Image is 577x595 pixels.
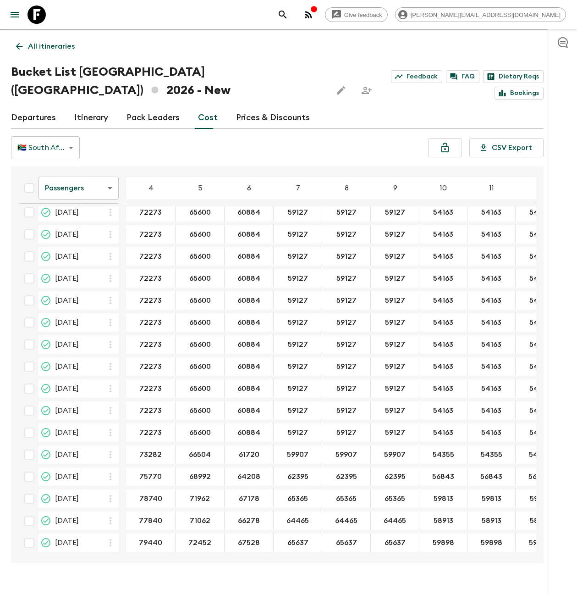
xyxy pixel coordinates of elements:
[176,203,225,222] div: 24 Sep 2026; 5
[274,423,322,442] div: 29 Nov 2026; 7
[176,269,225,288] div: 08 Oct 2026; 5
[226,225,271,244] button: 60884
[469,467,513,486] button: 56843
[277,423,319,442] button: 59127
[179,512,221,530] button: 71062
[128,313,173,332] button: 72273
[325,225,368,244] button: 59127
[467,313,516,332] div: 18 Oct 2026; 11
[419,313,467,332] div: 18 Oct 2026; 10
[40,449,51,460] svg: On Sale
[40,207,51,218] svg: On Sale
[470,335,512,354] button: 54163
[274,357,322,376] div: 08 Nov 2026; 7
[55,405,79,416] span: [DATE]
[176,335,225,354] div: 25 Oct 2026; 5
[225,401,274,420] div: 22 Nov 2026; 6
[391,70,442,83] a: Feedback
[226,203,271,222] button: 60884
[471,489,512,508] button: 59813
[276,445,319,464] button: 59907
[178,269,222,288] button: 65600
[467,291,516,310] div: 15 Oct 2026; 11
[518,335,561,354] button: 54163
[225,313,274,332] div: 18 Oct 2026; 6
[128,291,173,310] button: 72273
[325,269,368,288] button: 59127
[374,247,416,266] button: 59127
[495,87,544,100] a: Bookings
[446,70,479,83] a: FAQ
[422,445,465,464] button: 54355
[226,291,271,310] button: 60884
[226,335,271,354] button: 60884
[371,313,419,332] div: 18 Oct 2026; 9
[178,225,222,244] button: 65600
[423,512,464,530] button: 58913
[178,247,222,266] button: 65600
[467,203,516,222] div: 24 Sep 2026; 11
[470,534,513,552] button: 59898
[126,423,176,442] div: 29 Nov 2026; 4
[11,107,56,129] a: Departures
[176,313,225,332] div: 18 Oct 2026; 5
[374,489,416,508] button: 65365
[276,534,319,552] button: 65637
[469,138,544,157] button: CSV Export
[422,423,464,442] button: 54163
[419,357,467,376] div: 08 Nov 2026; 10
[198,107,218,129] a: Cost
[371,335,419,354] div: 25 Oct 2026; 9
[247,183,251,194] p: 6
[236,107,310,129] a: Prices & Discounts
[325,247,368,266] button: 59127
[5,6,24,24] button: menu
[324,512,368,530] button: 64465
[422,313,464,332] button: 54163
[325,401,368,420] button: 59127
[518,203,561,222] button: 54163
[322,291,371,310] div: 15 Oct 2026; 8
[371,269,419,288] div: 08 Oct 2026; 9
[176,423,225,442] div: 29 Nov 2026; 5
[371,401,419,420] div: 22 Nov 2026; 9
[374,203,416,222] button: 59127
[374,534,417,552] button: 65637
[74,107,108,129] a: Itinerary
[325,489,368,508] button: 65365
[40,361,51,372] svg: On Sale
[128,534,173,552] button: 79440
[518,247,561,266] button: 54163
[275,512,320,530] button: 64465
[296,183,300,194] p: 7
[40,251,51,262] svg: Guaranteed
[516,291,564,310] div: 15 Oct 2026; 12
[422,357,464,376] button: 54163
[516,225,564,244] div: 27 Sep 2026; 12
[55,207,79,218] span: [DATE]
[393,183,397,194] p: 9
[277,379,319,398] button: 59127
[519,489,561,508] button: 59813
[422,225,464,244] button: 54163
[470,401,512,420] button: 54163
[277,401,319,420] button: 59127
[470,291,512,310] button: 54163
[178,423,222,442] button: 65600
[470,269,512,288] button: 54163
[324,445,368,464] button: 59907
[374,335,416,354] button: 59127
[516,269,564,288] div: 08 Oct 2026; 12
[225,291,274,310] div: 15 Oct 2026; 6
[28,41,75,52] p: All itineraries
[517,467,561,486] button: 56843
[126,357,176,376] div: 08 Nov 2026; 4
[374,313,416,332] button: 59127
[518,269,561,288] button: 54163
[470,379,512,398] button: 54163
[422,291,464,310] button: 54163
[467,357,516,376] div: 08 Nov 2026; 11
[470,313,512,332] button: 54163
[277,291,319,310] button: 59127
[11,37,80,56] a: All itineraries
